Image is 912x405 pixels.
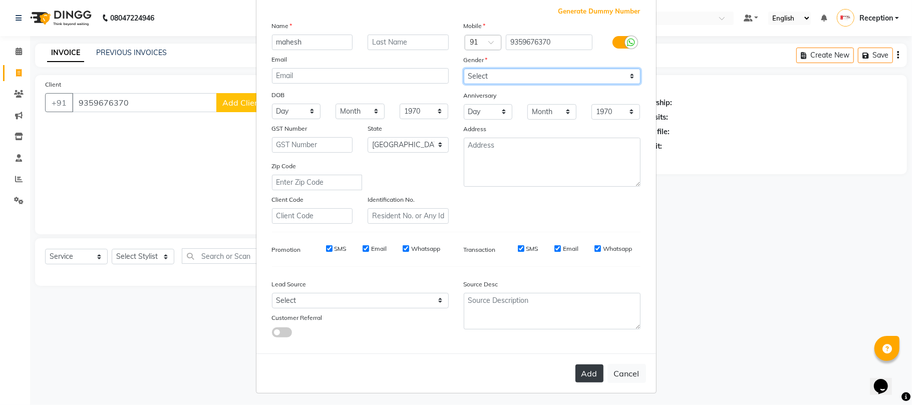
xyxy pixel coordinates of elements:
label: Email [371,244,387,253]
label: Anniversary [464,91,497,100]
label: Promotion [272,245,301,254]
label: Email [272,55,287,64]
label: Name [272,22,292,31]
label: Client Code [272,195,304,204]
label: Gender [464,56,488,65]
label: Email [563,244,578,253]
input: Enter Zip Code [272,175,362,190]
label: Address [464,125,487,134]
input: Resident No. or Any Id [368,208,449,224]
label: Whatsapp [603,244,632,253]
label: SMS [335,244,347,253]
input: Email [272,68,449,84]
input: GST Number [272,137,353,153]
input: First Name [272,35,353,50]
label: Whatsapp [411,244,440,253]
label: Lead Source [272,280,307,289]
iframe: chat widget [870,365,902,395]
label: Transaction [464,245,496,254]
input: Client Code [272,208,353,224]
input: Last Name [368,35,449,50]
label: Zip Code [272,162,296,171]
input: Mobile [506,35,592,50]
label: Source Desc [464,280,498,289]
button: Add [575,364,603,382]
label: Customer Referral [272,313,323,322]
span: Generate Dummy Number [558,7,641,17]
button: Cancel [607,364,646,383]
label: State [368,124,382,133]
label: SMS [526,244,538,253]
label: Mobile [464,22,486,31]
label: Identification No. [368,195,415,204]
label: GST Number [272,124,308,133]
label: DOB [272,91,285,100]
